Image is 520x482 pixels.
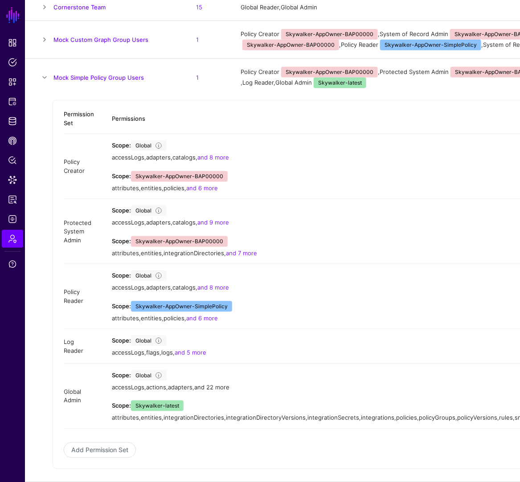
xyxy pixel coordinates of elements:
strong: Scope: [112,142,131,149]
span: Data Lens [8,176,17,184]
div: Global [135,372,151,380]
span: policies [164,315,184,322]
div: Global [135,207,151,215]
span: integrationDirectoryVersions [226,414,306,421]
span: rules [499,414,513,421]
span: attributes [112,249,139,257]
span: catalogs [172,154,196,161]
strong: Scope: [112,302,131,310]
span: Skywalker-AppOwner-BAP00000 [131,171,228,182]
span: entities [141,184,162,192]
span: Skywalker-AppOwner-BAP00000 [281,67,378,78]
strong: Scope: [112,402,131,409]
span: actions [146,384,166,391]
a: Reports [2,191,23,208]
a: and 8 more [197,154,229,161]
span: adapters [168,384,192,391]
a: Policy Lens [2,151,23,169]
strong: Scope: [112,372,131,379]
span: entities [141,249,162,257]
span: flags [146,349,160,356]
a: Snippets [2,73,23,91]
span: Skywalker-AppOwner-BAP00000 [131,236,228,247]
span: adapters [146,219,171,226]
a: 1 [196,74,199,81]
span: accessLogs [112,219,144,226]
span: Skywalker-latest [131,400,184,411]
a: Dashboard [2,34,23,52]
span: attributes [112,414,139,421]
span: Skywalker-latest [314,78,366,88]
span: policies [396,414,417,421]
span: Snippets [8,78,17,86]
a: and 9 more [197,219,229,226]
span: integrationDirectories [164,249,224,257]
a: Data Lens [2,171,23,189]
strong: Scope: [112,272,131,279]
span: Policy Lens [8,156,17,165]
span: entities [141,315,162,322]
span: Identity Data Fabric [8,117,17,126]
span: accessLogs [112,349,144,356]
span: adapters [146,284,171,291]
span: Dashboard [8,38,17,47]
td: Policy Creator [64,134,103,199]
span: policyVersions [457,414,497,421]
a: Add Permission Set [64,442,136,458]
a: Identity Data Fabric [2,112,23,130]
span: Skywalker-AppOwner-SimplePolicy [380,40,481,50]
strong: Scope: [112,237,131,245]
a: and 7 more [226,249,257,257]
a: Logs [2,210,23,228]
a: Policies [2,53,23,71]
a: Cornerstone Team [53,4,106,11]
span: Policies [8,58,17,67]
a: Protected Systems [2,93,23,110]
a: and 5 more [175,349,206,356]
span: catalogs [172,284,196,291]
span: policies [164,184,184,192]
a: Admin [2,230,23,248]
span: CAEP Hub [8,136,17,145]
td: Policy Reader [64,264,103,329]
span: integrationSecrets [307,414,359,421]
a: SGNL [5,5,20,25]
span: accessLogs [112,384,144,391]
span: integrations [361,414,394,421]
span: Reports [8,195,17,204]
a: and 6 more [186,315,218,322]
div: Global [135,142,151,150]
a: Mock Simple Policy Group Users [53,74,144,81]
td: Protected System Admin [64,199,103,264]
span: catalogs [172,219,196,226]
a: 15 [196,4,202,11]
strong: Scope: [112,337,131,344]
span: Skywalker-AppOwner-BAP00000 [242,40,339,50]
strong: Scope: [112,172,131,180]
span: entities [141,414,162,421]
span: Admin [8,234,17,243]
span: logs [161,349,173,356]
td: Log Reader [64,329,103,364]
a: and 22 more [194,384,229,391]
span: Skywalker-AppOwner-BAP00000 [281,29,378,40]
span: attributes [112,184,139,192]
span: Protected Systems [8,97,17,106]
div: Global [135,272,151,280]
a: and 8 more [197,284,229,291]
span: adapters [146,154,171,161]
span: accessLogs [112,284,144,291]
th: Permission Set [64,104,103,134]
strong: Scope: [112,207,131,214]
span: attributes [112,315,139,322]
span: Skywalker-AppOwner-SimplePolicy [131,301,232,312]
td: Global Admin [64,364,103,429]
span: Logs [8,215,17,224]
div: Global [135,337,151,345]
a: CAEP Hub [2,132,23,150]
a: Mock Custom Graph Group Users [53,36,148,43]
span: policyGroups [419,414,455,421]
a: and 6 more [186,184,218,192]
span: integrationDirectories [164,414,224,421]
a: 1 [196,36,199,43]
